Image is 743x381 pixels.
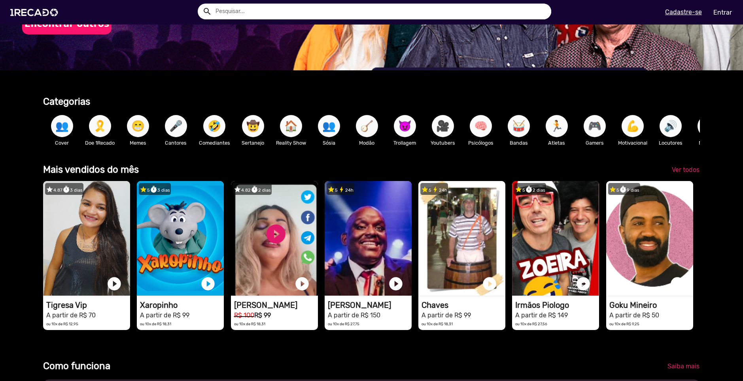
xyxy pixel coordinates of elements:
[46,311,96,319] small: A partir de R$ 70
[280,115,302,137] button: 🏠
[234,311,254,319] small: R$ 100
[231,181,318,296] video: 1RECADO vídeos dedicados para fãs e empresas
[432,115,454,137] button: 🎥
[238,139,268,147] p: Sertanejo
[89,115,111,137] button: 🎗️
[46,300,130,310] h1: Tigresa Vip
[656,139,686,147] p: Locutores
[515,311,568,319] small: A partir de R$ 149
[422,311,471,319] small: A partir de R$ 99
[422,300,505,310] h1: Chaves
[428,139,458,147] p: Youtubers
[200,4,214,18] button: Example home icon
[106,276,122,292] a: play_circle_filled
[580,139,610,147] p: Gamers
[43,181,130,296] video: 1RECADO vídeos dedicados para fãs e empresas
[584,115,606,137] button: 🎮
[234,322,265,326] small: ou 10x de R$ 18,31
[388,276,404,292] a: play_circle_filled
[47,139,77,147] p: Cover
[93,115,107,137] span: 🎗️
[43,96,90,107] b: Categorias
[515,300,599,310] h1: Irmãos Piologo
[422,322,453,326] small: ou 10x de R$ 18,31
[199,139,230,147] p: Comediantes
[508,115,530,137] button: 🥁
[208,115,221,137] span: 🤣
[131,115,145,137] span: 😁
[328,322,359,326] small: ou 10x de R$ 27,75
[322,115,336,137] span: 👥
[328,311,380,319] small: A partir de R$ 150
[200,276,216,292] a: play_circle_filled
[466,139,496,147] p: Psicólogos
[254,311,271,319] b: R$ 99
[398,115,412,137] span: 😈
[672,166,700,174] span: Ver todos
[660,115,682,137] button: 🔊
[436,115,450,137] span: 🎥
[669,276,685,292] a: play_circle_filled
[542,139,572,147] p: Atletas
[664,115,677,137] span: 🔊
[161,139,191,147] p: Cantores
[606,181,693,296] video: 1RECADO vídeos dedicados para fãs e empresas
[360,115,374,137] span: 🪕
[390,139,420,147] p: Trollagem
[314,139,344,147] p: Sósia
[234,300,318,310] h1: [PERSON_NAME]
[294,276,310,292] a: play_circle_filled
[708,6,737,19] a: Entrar
[55,115,69,137] span: 👥
[575,276,591,292] a: play_circle_filled
[140,300,224,310] h1: Xaropinho
[588,115,601,137] span: 🎮
[202,7,212,16] mat-icon: Example home icon
[626,115,639,137] span: 💪
[43,360,110,372] b: Como funciona
[609,311,659,319] small: A partir de R$ 50
[609,322,639,326] small: ou 10x de R$ 9,25
[246,115,260,137] span: 🤠
[665,8,702,16] u: Cadastre-se
[137,181,224,296] video: 1RECADO vídeos dedicados para fãs e empresas
[470,115,492,137] button: 🧠
[661,359,706,373] a: Saiba mais
[284,115,298,137] span: 🏠
[512,115,526,137] span: 🥁
[140,322,171,326] small: ou 10x de R$ 18,31
[328,300,412,310] h1: [PERSON_NAME]
[546,115,568,137] button: 🏃
[43,164,139,175] b: Mais vendidos do mês
[618,139,648,147] p: Motivacional
[318,115,340,137] button: 👥
[165,115,187,137] button: 🎤
[504,139,534,147] p: Bandas
[512,181,599,296] video: 1RECADO vídeos dedicados para fãs e empresas
[242,115,264,137] button: 🤠
[127,115,149,137] button: 😁
[51,115,73,137] button: 👥
[694,139,724,147] p: Modelos
[474,115,488,137] span: 🧠
[667,362,700,370] span: Saiba mais
[622,115,644,137] button: 💪
[276,139,306,147] p: Reality Show
[85,139,115,147] p: Doe 1Recado
[394,115,416,137] button: 😈
[418,181,505,296] video: 1RECADO vídeos dedicados para fãs e empresas
[210,4,552,19] input: Pesquisar...
[356,115,378,137] button: 🪕
[609,300,693,310] h1: Goku Mineiro
[169,115,183,137] span: 🎤
[123,139,153,147] p: Memes
[325,181,412,296] video: 1RECADO vídeos dedicados para fãs e empresas
[550,115,563,137] span: 🏃
[140,311,189,319] small: A partir de R$ 99
[203,115,225,137] button: 🤣
[515,322,547,326] small: ou 10x de R$ 27,56
[46,322,78,326] small: ou 10x de R$ 12,95
[352,139,382,147] p: Modão
[482,276,497,292] a: play_circle_filled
